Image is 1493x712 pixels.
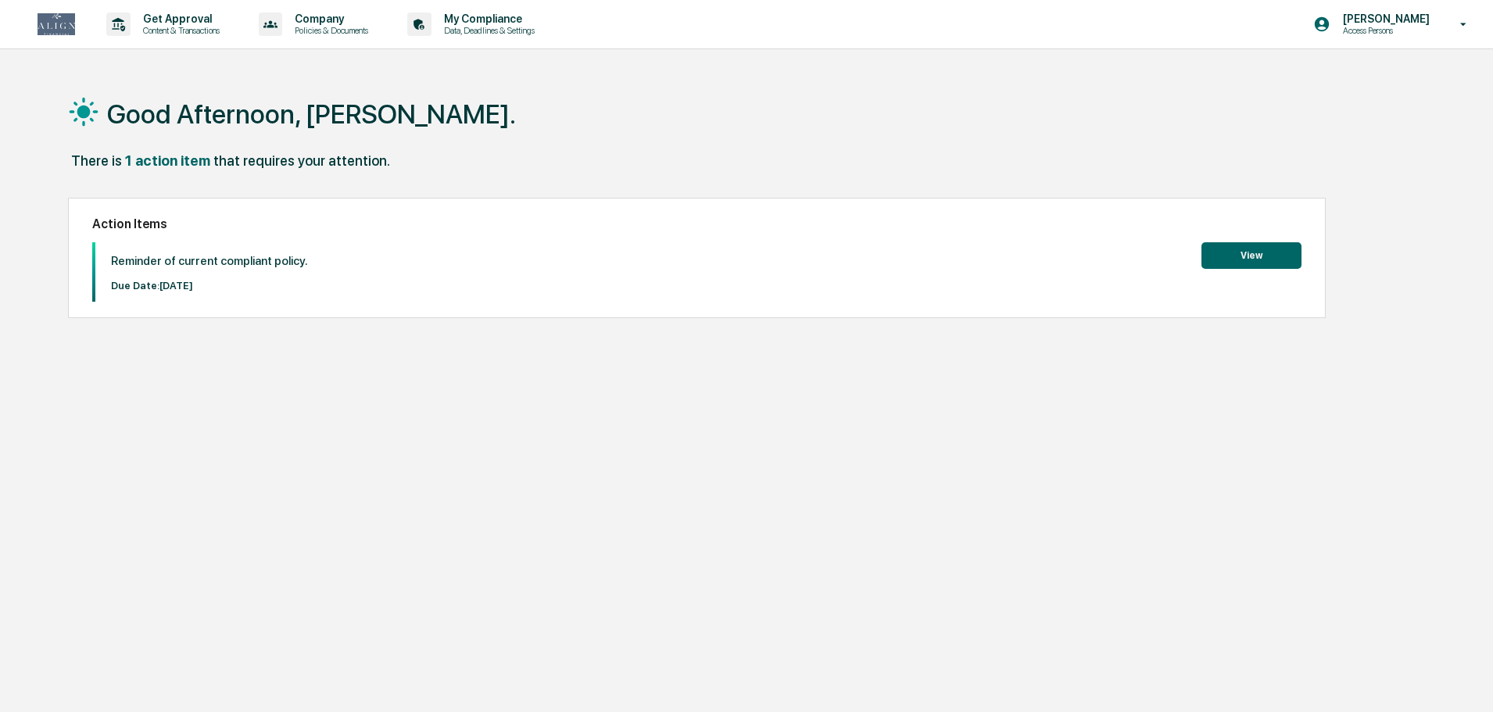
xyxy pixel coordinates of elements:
[1330,13,1438,25] p: [PERSON_NAME]
[431,25,542,36] p: Data, Deadlines & Settings
[213,152,390,169] div: that requires your attention.
[111,280,308,292] p: Due Date: [DATE]
[431,13,542,25] p: My Compliance
[282,25,376,36] p: Policies & Documents
[282,13,376,25] p: Company
[92,216,1301,231] h2: Action Items
[111,254,308,268] p: Reminder of current compliant policy.
[131,13,227,25] p: Get Approval
[1201,247,1301,262] a: View
[107,98,516,130] h1: Good Afternoon, [PERSON_NAME].
[125,152,210,169] div: 1 action item
[1330,25,1438,36] p: Access Persons
[131,25,227,36] p: Content & Transactions
[71,152,122,169] div: There is
[38,13,75,35] img: logo
[1201,242,1301,269] button: View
